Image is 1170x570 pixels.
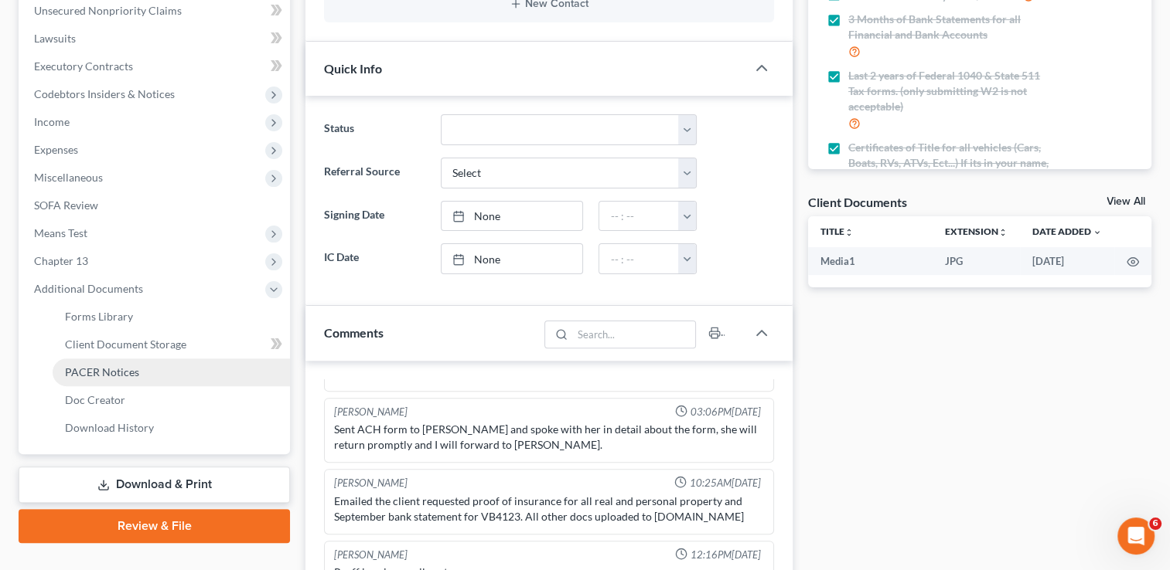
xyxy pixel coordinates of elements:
[53,331,290,358] a: Client Document Storage
[572,321,695,348] input: Search...
[53,386,290,414] a: Doc Creator
[34,87,175,100] span: Codebtors Insiders & Notices
[334,494,764,524] div: Emailed the client requested proof of insurance for all real and personal property and September ...
[316,201,432,232] label: Signing Date
[1020,247,1114,275] td: [DATE]
[1117,517,1155,555] iframe: Intercom live chat
[65,421,154,434] span: Download History
[22,192,290,219] a: SOFA Review
[34,143,78,156] span: Expenses
[65,365,139,378] span: PACER Notices
[34,32,76,45] span: Lawsuits
[34,282,143,295] span: Additional Documents
[1107,196,1145,207] a: View All
[1149,517,1161,530] span: 6
[998,228,1008,237] i: unfold_more
[324,61,382,76] span: Quick Info
[808,194,907,210] div: Client Documents
[34,226,87,239] span: Means Test
[334,476,408,490] div: [PERSON_NAME]
[690,476,761,490] span: 10:25AM[DATE]
[1032,226,1102,237] a: Date Added expand_more
[844,228,854,237] i: unfold_more
[599,202,679,231] input: -- : --
[848,140,1052,186] span: Certificates of Title for all vehicles (Cars, Boats, RVs, ATVs, Ect...) If its in your name, we n...
[808,247,933,275] td: Media1
[34,59,133,73] span: Executory Contracts
[324,325,384,340] span: Comments
[1093,228,1102,237] i: expand_more
[316,158,432,188] label: Referral Source
[820,226,854,237] a: Titleunfold_more
[19,467,290,503] a: Download & Print
[34,115,70,128] span: Income
[442,202,583,231] a: None
[34,171,103,184] span: Miscellaneous
[22,25,290,53] a: Lawsuits
[334,422,764,453] div: Sent ACH form to [PERSON_NAME] and spoke with her in detail about the form, she will return promp...
[316,243,432,274] label: IC Date
[19,509,290,543] a: Review & File
[53,358,290,386] a: PACER Notices
[334,548,408,562] div: [PERSON_NAME]
[34,4,182,17] span: Unsecured Nonpriority Claims
[945,226,1008,237] a: Extensionunfold_more
[53,303,290,331] a: Forms Library
[22,53,290,80] a: Executory Contracts
[599,244,679,273] input: -- : --
[334,405,408,419] div: [PERSON_NAME]
[53,414,290,442] a: Download History
[65,338,186,351] span: Client Document Storage
[691,405,761,419] span: 03:06PM[DATE]
[34,254,88,267] span: Chapter 13
[34,198,98,212] span: SOFA Review
[848,12,1052,42] span: 3 Months of Bank Statements for all Financial and Bank Accounts
[442,244,583,273] a: None
[316,114,432,145] label: Status
[848,68,1052,114] span: Last 2 years of Federal 1040 & State 511 Tax forms. (only submitting W2 is not acceptable)
[933,247,1020,275] td: JPG
[65,310,133,323] span: Forms Library
[691,548,761,562] span: 12:16PM[DATE]
[65,393,125,406] span: Doc Creator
